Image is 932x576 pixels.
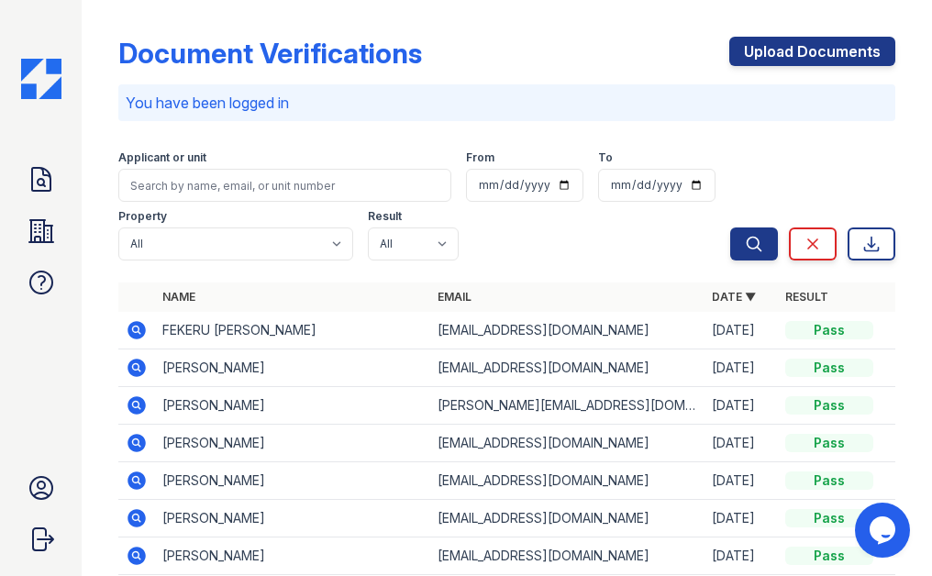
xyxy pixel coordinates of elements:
p: You have been logged in [126,92,888,114]
a: Date ▼ [712,290,756,304]
div: Pass [785,359,873,377]
td: [EMAIL_ADDRESS][DOMAIN_NAME] [430,312,705,349]
div: Pass [785,434,873,452]
td: [PERSON_NAME] [155,500,430,537]
td: [DATE] [705,500,778,537]
a: Name [162,290,195,304]
div: Pass [785,547,873,565]
img: CE_Icon_Blue-c292c112584629df590d857e76928e9f676e5b41ef8f769ba2f05ee15b207248.png [21,59,61,99]
div: Document Verifications [118,37,422,70]
td: [DATE] [705,537,778,575]
iframe: chat widget [855,503,914,558]
td: [PERSON_NAME] [155,425,430,462]
td: [PERSON_NAME] [155,349,430,387]
div: Pass [785,509,873,527]
label: To [598,150,613,165]
td: [PERSON_NAME] [155,462,430,500]
input: Search by name, email, or unit number [118,169,451,202]
div: Pass [785,396,873,415]
label: Result [368,209,402,224]
td: [DATE] [705,425,778,462]
label: From [466,150,494,165]
td: [DATE] [705,312,778,349]
td: [DATE] [705,349,778,387]
label: Applicant or unit [118,150,206,165]
a: Upload Documents [729,37,895,66]
td: [DATE] [705,462,778,500]
a: Result [785,290,828,304]
td: [PERSON_NAME] [155,537,430,575]
td: [EMAIL_ADDRESS][DOMAIN_NAME] [430,462,705,500]
a: Email [438,290,472,304]
td: [PERSON_NAME][EMAIL_ADDRESS][DOMAIN_NAME] [430,387,705,425]
label: Property [118,209,167,224]
td: [EMAIL_ADDRESS][DOMAIN_NAME] [430,537,705,575]
td: FEKERU [PERSON_NAME] [155,312,430,349]
td: [DATE] [705,387,778,425]
div: Pass [785,321,873,339]
div: Pass [785,471,873,490]
td: [EMAIL_ADDRESS][DOMAIN_NAME] [430,425,705,462]
td: [PERSON_NAME] [155,387,430,425]
td: [EMAIL_ADDRESS][DOMAIN_NAME] [430,500,705,537]
td: [EMAIL_ADDRESS][DOMAIN_NAME] [430,349,705,387]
